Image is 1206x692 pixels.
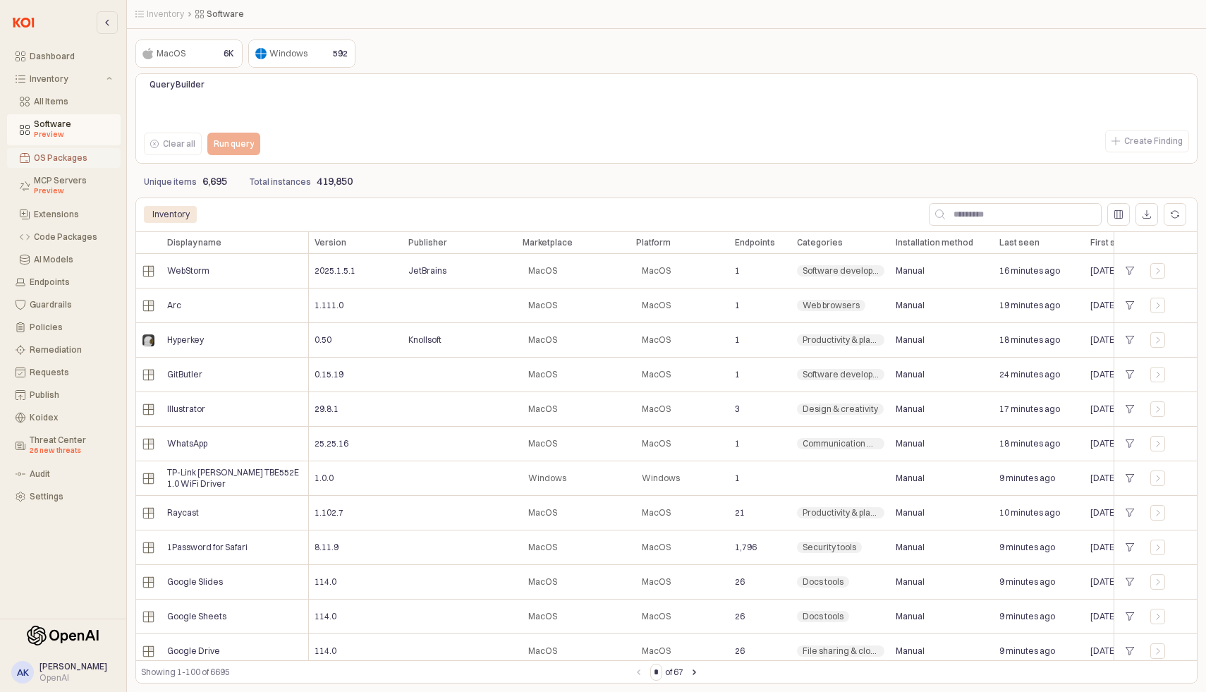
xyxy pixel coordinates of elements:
[999,576,1055,588] span: 9 minutes ago
[11,661,34,684] button: AK
[1105,130,1189,152] button: Create Finding
[999,438,1060,449] span: 18 minutes ago
[167,334,204,346] span: Hyperkey
[665,665,683,679] label: of 67
[528,611,557,622] span: MacOS
[39,661,107,672] span: [PERSON_NAME]
[144,102,1189,130] iframe: QueryBuildingItay
[735,438,740,449] span: 1
[34,129,112,140] div: Preview
[1090,265,1149,277] span: [DATE] 6:57 PM
[248,40,355,68] div: Windows592
[642,507,671,518] span: MacOS
[803,438,879,449] span: Communication & collaboration
[528,473,566,484] span: Windows
[408,334,441,346] span: Knollsoft
[735,265,740,277] span: 1
[523,237,573,248] span: Marketplace
[1090,576,1149,588] span: [DATE] 2:41 PM
[7,205,121,224] button: Extensions
[167,645,220,657] span: Google Drive
[896,403,925,415] span: Manual
[1090,473,1149,484] span: [DATE] 4:51 PM
[34,186,112,197] div: Preview
[1120,504,1139,522] div: +
[642,542,671,553] span: MacOS
[896,473,925,484] span: Manual
[735,403,740,415] span: 3
[528,438,557,449] span: MacOS
[999,611,1055,622] span: 9 minutes ago
[144,206,198,223] div: Inventory
[999,473,1055,484] span: 9 minutes ago
[1120,573,1139,591] div: +
[144,176,197,188] p: Unique items
[408,237,447,248] span: Publisher
[999,300,1060,311] span: 19 minutes ago
[642,369,671,380] span: MacOS
[17,665,29,679] div: AK
[735,507,745,518] span: 21
[315,473,334,484] span: 1.0.0
[135,40,243,68] div: MacOS6K
[999,265,1060,277] span: 16 minutes ago
[735,576,745,588] span: 26
[315,403,339,415] span: 29.8.1
[803,611,843,622] span: Docs tools
[642,473,680,484] span: Windows
[896,300,925,311] span: Manual
[651,664,662,680] input: Page
[1120,331,1139,349] div: +
[999,542,1055,553] span: 9 minutes ago
[7,487,121,506] button: Settings
[167,300,181,311] span: Arc
[999,507,1060,518] span: 10 minutes ago
[150,78,331,91] p: Query Builder
[896,369,925,380] span: Manual
[642,438,671,449] span: MacOS
[1120,538,1139,557] div: +
[30,74,104,84] div: Inventory
[528,334,557,346] span: MacOS
[167,611,226,622] span: Google Sheets
[803,507,879,518] span: Productivity & planning
[317,174,353,189] p: 419,850
[1120,607,1139,626] div: +
[7,250,121,269] button: AI Models
[896,438,925,449] span: Manual
[7,47,121,66] button: Dashboard
[735,473,740,484] span: 1
[157,47,185,61] div: MacOS
[896,237,973,248] span: Installation method
[1124,135,1183,147] p: Create Finding
[803,645,879,657] span: File sharing & cloud storage
[167,467,303,490] span: TP-Link [PERSON_NAME] TBE552E 1.0 WiFi Driver
[1120,262,1139,280] div: +
[167,403,205,415] span: Illustrator
[1090,300,1149,311] span: [DATE] 6:43 PM
[803,265,879,277] span: Software development tools
[7,114,121,145] button: Software
[7,171,121,202] button: MCP Servers
[642,334,671,346] span: MacOS
[30,445,112,456] div: 26 new threats
[686,664,703,681] button: Next page
[1090,237,1131,248] span: First seen
[642,645,671,657] span: MacOS
[896,507,925,518] span: Manual
[735,645,745,657] span: 26
[896,645,925,657] span: Manual
[642,611,671,622] span: MacOS
[803,369,879,380] span: Software development tools
[1090,507,1149,518] span: [DATE] 3:07 PM
[30,277,112,287] div: Endpoints
[135,8,843,20] nav: Breadcrumbs
[167,237,221,248] span: Display name
[408,265,446,277] span: JetBrains
[1120,365,1139,384] div: +
[7,92,121,111] button: All Items
[167,369,202,380] span: GitButler
[141,665,631,679] div: Showing 1-100 of 6695
[315,237,346,248] span: Version
[1120,469,1139,487] div: +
